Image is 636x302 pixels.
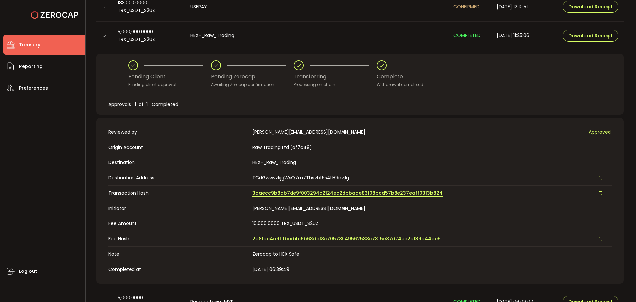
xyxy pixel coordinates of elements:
[19,40,40,50] span: Treasury
[108,190,249,197] span: Transaction Hash
[252,220,318,227] span: 10,000.0000 TRX_USDT_S2UZ
[377,81,423,88] div: Withdrawal completed
[185,3,448,11] div: USEPAY
[568,33,613,38] span: Download Receipt
[185,32,448,39] div: HEX-_Raw_Trading
[252,235,441,242] span: 2a81bc4a911fbad4c6b63dc18c70578049562538c73f5e87d74ec2b139b44ae5
[108,144,249,151] span: Origin Account
[108,129,249,136] span: Reviewed by
[294,81,377,88] div: Processing on chain
[128,81,211,88] div: Pending client approval
[491,32,557,39] div: [DATE] 11:25:06
[252,190,443,197] span: 3daecc9b8db7de9f003294c2124ec2dbbade83108bcd57b8e237eaff0313b824
[568,4,613,9] span: Download Receipt
[453,3,480,10] span: CONFIRMED
[453,32,481,39] span: COMPLETED
[108,235,249,242] span: Fee Hash
[19,267,37,276] span: Log out
[603,270,636,302] iframe: Chat Widget
[252,174,349,181] span: TCdGwwvzkjgWsQ7m7Thsvbf5s4LH9nvj1g
[252,251,299,257] span: Zerocap to HEX Safe
[108,159,249,166] span: Destination
[108,220,249,227] span: Fee Amount
[108,101,178,108] span: Approvals 1 of 1 Completed
[211,70,294,83] div: Pending Zerocap
[252,159,296,166] span: HEX-_Raw_Trading
[563,1,618,13] button: Download Receipt
[108,266,249,273] span: Completed at
[211,81,294,88] div: Awaiting Zerocap confirmation
[252,144,312,151] span: Raw Trading Ltd (af7c49)
[294,70,377,83] div: Transferring
[252,129,365,136] span: [PERSON_NAME][EMAIL_ADDRESS][DOMAIN_NAME]
[252,266,289,272] span: [DATE] 06:39:49
[112,28,185,43] div: 5,000,000.0000 TRX_USDT_S2UZ
[108,205,249,212] span: Initiator
[128,70,211,83] div: Pending Client
[589,129,611,136] span: Approved
[491,3,557,11] div: [DATE] 12:10:51
[563,30,618,42] button: Download Receipt
[19,83,48,93] span: Preferences
[377,70,423,83] div: Complete
[108,174,249,181] span: Destination Address
[19,62,43,71] span: Reporting
[252,205,365,211] span: [PERSON_NAME][EMAIL_ADDRESS][DOMAIN_NAME]
[108,251,249,258] span: Note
